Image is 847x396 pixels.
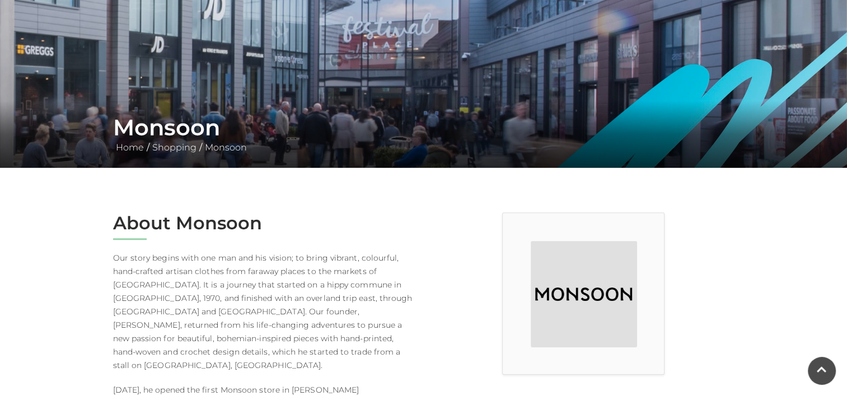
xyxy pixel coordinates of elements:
[105,114,743,154] div: / /
[113,251,415,372] p: Our story begins with one man and his vision; to bring vibrant, colourful, hand-crafted artisan c...
[113,114,734,141] h1: Monsoon
[113,213,415,234] h2: About Monsoon
[113,142,147,153] a: Home
[202,142,250,153] a: Monsoon
[149,142,199,153] a: Shopping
